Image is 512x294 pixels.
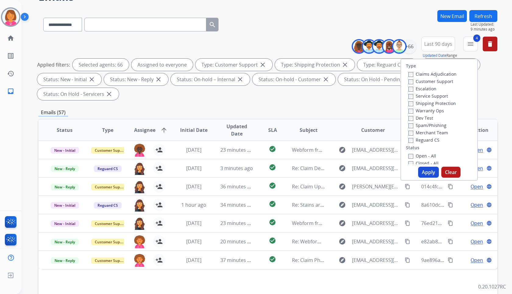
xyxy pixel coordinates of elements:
div: Status: New - Initial [37,73,101,85]
span: Type [102,126,113,134]
mat-icon: close [88,76,95,83]
p: Emails (57) [38,109,68,116]
input: Escalation [408,87,413,92]
mat-icon: person_add [155,165,163,172]
p: 0.20.1027RC [478,283,506,290]
mat-icon: person_add [155,256,163,264]
img: agent-avatar [133,235,146,248]
span: Webform from [EMAIL_ADDRESS][DOMAIN_NAME] on [DATE] [292,220,430,227]
mat-icon: close [322,76,329,83]
button: Refresh [469,10,497,22]
span: [EMAIL_ADDRESS][DOMAIN_NAME] [352,165,401,172]
span: 9 minutes ago [471,27,497,32]
mat-icon: content_copy [448,257,453,263]
span: Open [471,238,483,245]
span: SLA [268,126,277,134]
p: Applied filters: [37,61,70,68]
mat-icon: language [486,147,492,153]
label: Customer Support [408,78,453,84]
mat-icon: language [486,165,492,171]
button: Last 90 days [421,37,455,51]
span: Customer Support [91,239,131,245]
button: Apply [418,167,439,178]
label: Warranty Ops [408,108,444,114]
mat-icon: explore [339,256,346,264]
input: Reguard CS [408,138,413,143]
label: Status [406,145,419,151]
span: New - Initial [51,220,79,227]
span: Initial Date [180,126,208,134]
mat-icon: content_copy [448,202,453,208]
span: Open [471,256,483,264]
img: agent-avatar [133,254,146,267]
mat-icon: content_copy [405,239,410,244]
span: New - Reply [51,165,79,172]
mat-icon: content_copy [405,184,410,189]
span: Subject [300,126,318,134]
label: Dev Test [408,115,433,121]
span: Last 90 days [424,43,452,45]
img: avatar [2,9,19,26]
span: Reguard CS [94,202,122,209]
mat-icon: content_copy [448,220,453,226]
mat-icon: close [341,61,349,68]
span: Status [57,126,73,134]
div: Status: New - Reply [104,73,168,85]
mat-icon: check_circle [269,164,276,171]
mat-icon: close [259,61,266,68]
mat-icon: content_copy [405,257,410,263]
span: Updated Date [220,123,253,137]
mat-icon: check_circle [269,219,276,226]
span: New - Reply [51,184,79,190]
span: Re: Claim Phtotos [292,257,332,263]
div: Selected agents: 66 [73,59,129,71]
mat-icon: check_circle [269,237,276,244]
label: Service Support [408,93,448,99]
span: Customer Support [91,184,131,190]
mat-icon: person_add [155,238,163,245]
span: Re: Claim Denied [292,165,331,172]
span: Customer Support [91,147,131,154]
span: [EMAIL_ADDRESS][DOMAIN_NAME] [352,146,401,154]
span: [DATE] [186,220,201,227]
span: Assignee [134,126,155,134]
label: Claims Adjudication [408,71,457,77]
mat-icon: history [7,70,14,77]
span: Webform from [EMAIL_ADDRESS][DOMAIN_NAME] on [DATE] [292,147,430,153]
span: 23 minutes ago [220,220,256,227]
mat-icon: person_add [155,146,163,154]
mat-icon: language [486,220,492,226]
span: 34 minutes ago [220,201,256,208]
div: +66 [402,39,417,54]
span: [DATE] [186,147,201,153]
label: Merchant Team [408,130,448,136]
img: agent-avatar [133,144,146,157]
span: Customer Support [91,220,131,227]
mat-icon: content_copy [448,239,453,244]
mat-icon: close [236,76,244,83]
span: Open [471,201,483,209]
mat-icon: delete [486,40,494,48]
label: Spam/Phishing [408,122,446,128]
span: [EMAIL_ADDRESS][DOMAIN_NAME] [352,256,401,264]
span: [PERSON_NAME][EMAIL_ADDRESS][PERSON_NAME][DOMAIN_NAME] [352,183,401,190]
img: agent-avatar [133,180,146,193]
img: agent-avatar [133,162,146,175]
div: Status: On-hold – Internal [171,73,250,85]
span: 20 minutes ago [220,238,256,245]
span: New - Initial [51,202,79,209]
input: Open - All [408,154,413,159]
span: Customer Support [91,257,131,264]
span: Customer [361,126,385,134]
span: 36 minutes ago [220,183,256,190]
span: Last Updated: [471,22,497,27]
span: New - Reply [51,257,79,264]
input: Merchant Team [408,131,413,136]
mat-icon: check_circle [269,256,276,263]
input: Shipping Protection [408,101,413,106]
mat-icon: search [209,21,216,28]
mat-icon: language [486,257,492,263]
mat-icon: content_copy [448,184,453,189]
img: agent-avatar [133,217,146,230]
mat-icon: content_copy [405,220,410,226]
